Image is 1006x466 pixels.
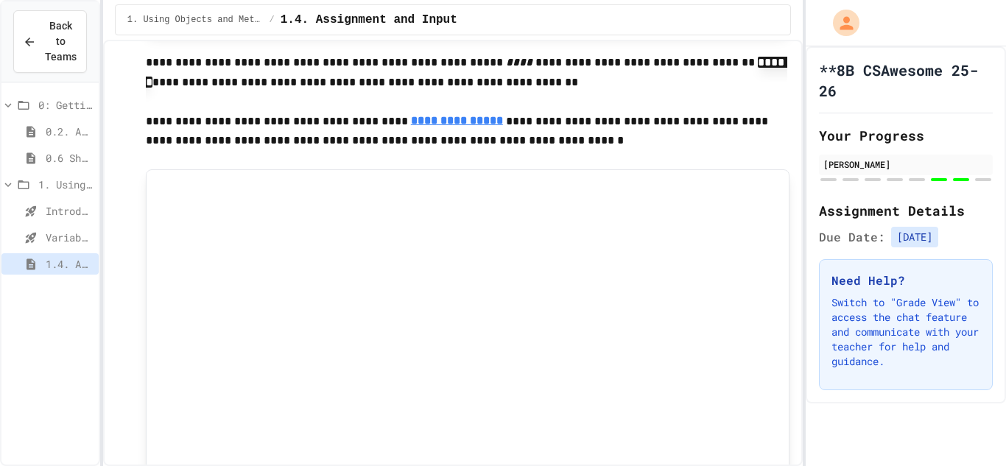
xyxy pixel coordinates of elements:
[831,272,980,289] h3: Need Help?
[127,14,264,26] span: 1. Using Objects and Methods
[13,10,87,73] button: Back to Teams
[819,228,885,246] span: Due Date:
[38,97,93,113] span: 0: Getting Started
[281,11,457,29] span: 1.4. Assignment and Input
[38,177,93,192] span: 1. Using Objects and Methods
[45,18,77,65] span: Back to Teams
[46,230,93,245] span: Variables and Data Types - Quiz
[831,295,980,369] p: Switch to "Grade View" to access the chat feature and communicate with your teacher for help and ...
[819,200,993,221] h2: Assignment Details
[46,150,93,166] span: 0.6 Short PD Pretest
[817,6,863,40] div: My Account
[46,256,93,272] span: 1.4. Assignment and Input
[270,14,275,26] span: /
[823,158,988,171] div: [PERSON_NAME]
[46,124,93,139] span: 0.2. About the AP CSA Exam
[46,203,93,219] span: Introduction to Algorithms, Programming, and Compilers
[891,227,938,247] span: [DATE]
[819,125,993,146] h2: Your Progress
[819,60,993,101] h1: **8B CSAwesome 25-26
